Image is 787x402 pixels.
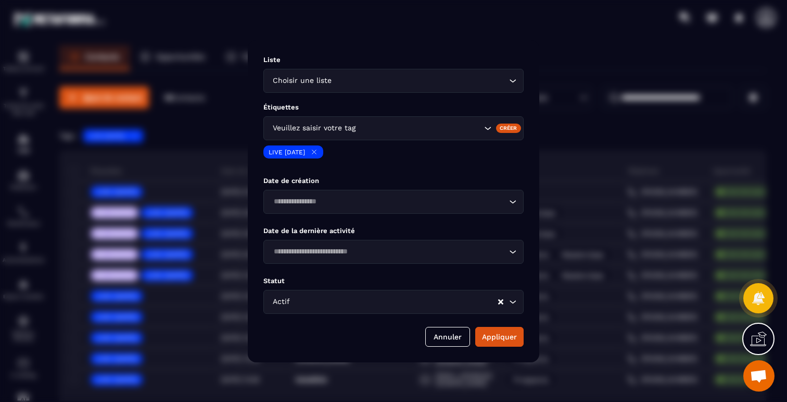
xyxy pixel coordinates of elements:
div: Search for option [263,116,524,140]
input: Search for option [292,296,497,308]
p: Date de création [263,177,524,185]
span: Actif [270,296,292,308]
div: Search for option [263,240,524,264]
p: Date de la dernière activité [263,227,524,235]
input: Search for option [270,196,506,208]
div: Search for option [263,290,524,314]
button: Appliquer [475,327,524,347]
input: Search for option [270,246,506,258]
button: Clear Selected [498,298,503,306]
span: Choisir une liste [270,75,334,87]
input: Search for option [334,75,506,87]
div: Ouvrir le chat [743,360,775,392]
div: Search for option [263,190,524,214]
p: LIVE [DATE] [269,148,305,155]
div: Search for option [263,69,524,93]
p: Étiquettes [263,103,524,111]
span: Veuillez saisir votre tag [270,123,358,134]
input: Search for option [358,123,481,134]
p: Liste [263,56,524,64]
p: Statut [263,277,524,285]
div: Créer [496,123,522,132]
button: Annuler [425,327,470,347]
